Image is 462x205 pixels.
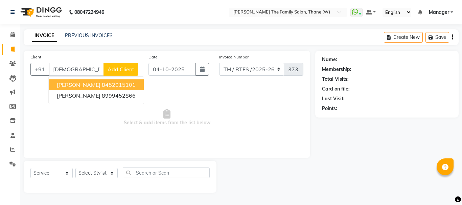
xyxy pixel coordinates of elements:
b: 08047224946 [74,3,104,22]
label: Date [148,54,158,60]
label: Client [30,54,41,60]
span: Add Client [108,66,134,73]
a: PREVIOUS INVOICES [65,32,113,39]
div: Membership: [322,66,351,73]
ngb-highlight: 8452015101 [102,81,136,88]
button: Create New [384,32,423,43]
div: Card on file: [322,85,350,93]
img: logo [17,3,64,22]
iframe: chat widget [434,178,455,198]
button: Save [425,32,449,43]
span: Select & add items from the list below [30,84,303,151]
span: Manager [429,9,449,16]
div: Points: [322,105,337,112]
button: Add Client [103,63,138,76]
input: Search or Scan [123,168,210,178]
label: Invoice Number [219,54,249,60]
span: [PERSON_NAME] [57,81,100,88]
div: Name: [322,56,337,63]
span: [PERSON_NAME] [57,92,100,99]
div: Last Visit: [322,95,345,102]
input: Search by Name/Mobile/Email/Code [49,63,104,76]
button: +91 [30,63,49,76]
ngb-highlight: 8999452866 [102,92,136,99]
div: Total Visits: [322,76,349,83]
a: INVOICE [32,30,57,42]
